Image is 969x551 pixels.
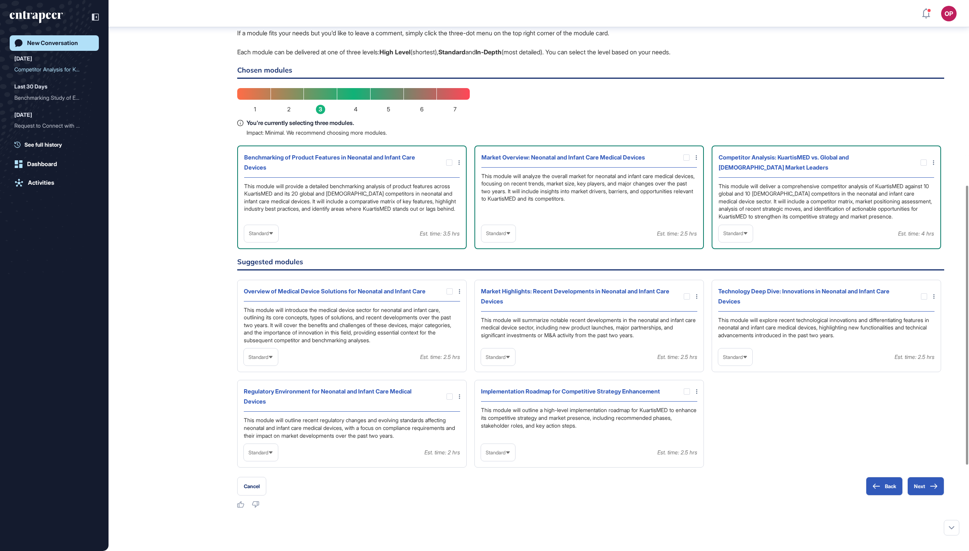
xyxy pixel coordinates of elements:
button: Cancel [237,477,266,496]
p: Each module can be delivered at one of three levels: (shortest), and (most detailed). You can sel... [237,47,944,57]
div: Competitor Analysis for Kuartis Med and Its Global and Local Competitors [14,63,94,76]
div: Overview of Medical Device Solutions for Neonatal and Infant Care [244,286,426,296]
div: This module will provide a detailed benchmarking analysis of product features across KuartisMED a... [244,182,460,220]
div: This module will analyze the overall market for neonatal and infant care medical devices, focusin... [481,172,697,220]
div: Market Highlights: Recent Developments in Neonatal and Infant Care Devices [481,286,671,307]
div: Last 30 Days [14,82,47,91]
span: 2 [287,105,291,114]
span: 3 [316,105,325,114]
button: Next [907,477,944,496]
span: Standard [486,450,505,456]
div: Competitor Analysis: KuartisMED vs. Global and [DEMOGRAPHIC_DATA] Market Leaders [719,152,911,173]
span: 4 [354,105,357,114]
div: Est. time: 2.5 hrs [420,352,460,362]
span: See full history [24,140,62,149]
div: Est. time: 2.5 hrs [895,352,935,362]
div: Competitor Analysis for K... [14,63,88,76]
div: Benchmarking Study of Ent... [14,92,88,104]
div: Activities [28,179,54,186]
div: [DATE] [14,110,32,120]
div: Regulatory Environment for Neonatal and Infant Care Medical Devices [244,386,431,407]
div: [DATE] [14,54,32,63]
div: Est. time: 2.5 hrs [657,229,697,239]
div: Market Overview: Neonatal and Infant Care Medical Devices [481,152,645,163]
div: Request to Connect with R... [14,120,88,132]
span: 5 [387,105,390,114]
b: In-Depth [476,48,502,56]
div: Est. time: 4 hrs [898,229,934,239]
span: Standard [723,230,743,236]
div: Request to Connect with Reese [14,120,94,132]
div: Est. time: 2.5 hrs [657,447,697,457]
h6: Chosen modules [237,67,944,79]
span: You're currently selecting three modules. [247,118,354,128]
button: Back [866,477,903,496]
div: This module will explore recent technological innovations and differentiating features in neonata... [718,316,935,344]
p: Impact: Minimal. We recommend choosing more modules. [247,130,387,136]
p: If a module fits your needs but you'd like to leave a comment, simply click the three-dot menu on... [237,28,944,38]
div: Benchmarking Study of Entrapeer, Gartner, and McKinsey in Innovation Enablement and Management Co... [14,92,94,104]
div: Est. time: 2 hrs [424,447,460,457]
span: Standard [486,230,506,236]
b: High Level [379,48,410,56]
div: Technology Deep Dive: Innovations in Neonatal and Infant Care Devices [718,286,906,307]
span: 7 [453,105,457,114]
a: Activities [10,175,99,191]
span: 6 [420,105,424,114]
span: Standard [486,354,505,360]
span: Standard [249,230,269,236]
a: New Conversation [10,35,99,51]
div: entrapeer-logo [10,11,63,23]
span: 1 [254,105,256,114]
b: Standard [438,48,466,56]
div: This module will summarize notable recent developments in the neonatal and infant care medical de... [481,316,697,344]
div: This module will outline recent regulatory changes and evolving standards affecting neonatal and ... [244,416,460,439]
a: Dashboard [10,156,99,172]
span: Standard [723,354,743,360]
div: Implementation Roadmap for Competitive Strategy Enhancement [481,386,660,397]
a: See full history [14,140,99,149]
div: Dashboard [27,161,57,168]
div: Est. time: 3.5 hrs [420,229,460,239]
span: Standard [248,354,268,360]
button: OP [941,6,957,21]
div: This module will outline a high-level implementation roadmap for KuartisMED to enhance its compet... [481,406,697,439]
h6: Suggested modules [237,258,944,270]
span: Standard [248,450,268,456]
div: This module will deliver a comprehensive competitor analysis of KuartisMED against 10 global and ... [719,182,934,220]
div: Benchmarking of Product Features in Neonatal and Infant Care Devices [244,152,432,173]
div: Est. time: 2.5 hrs [657,352,697,362]
div: New Conversation [27,40,78,47]
div: This module will introduce the medical device sector for neonatal and infant care, outlining its ... [244,306,460,344]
